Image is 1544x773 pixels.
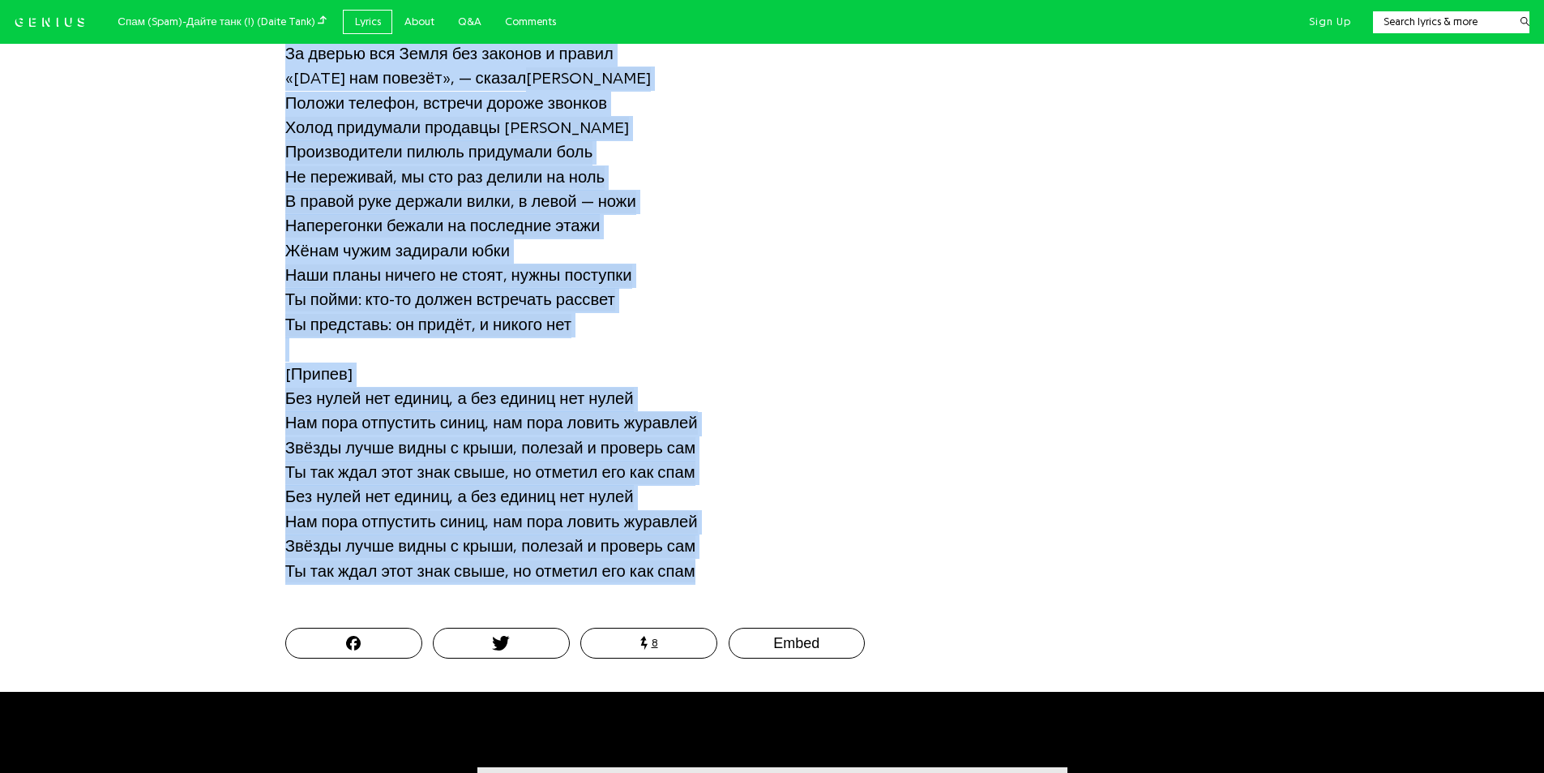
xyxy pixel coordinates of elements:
[285,386,634,411] a: Без нулей нет единиц, а без единиц нет нулей
[285,486,634,509] span: Без нулей нет единиц, а без единиц нет нулей
[446,10,493,35] a: Q&A
[1373,14,1510,30] input: Search lyrics & more
[285,511,698,534] span: Нам пора отпустить синиц, нам пора ловить журавлей
[285,462,695,484] span: Ты так ждал этот знак свыше, но отметил его как спам
[285,388,634,410] span: Без нулей нет единиц, а без единиц нет нулей
[285,189,636,214] a: В правой руке держали вилки, в левой — ножи
[285,289,615,336] span: Ты пойми: кто-то должен встречать рассвет Ты представь: он придёт, и никого нет
[285,412,698,435] span: Нам пора отпустить синиц, нам пора ловить журавлей
[285,213,601,238] a: Наперегонки бежали на последние этажи
[285,628,422,659] button: Post this Song on Facebook
[285,560,695,583] span: Ты так ждал этот знак свыше, но отметил его как спам
[285,115,629,165] a: Холод придумали продавцы [PERSON_NAME]Производители пилюль придумали боль
[526,66,651,91] a: [PERSON_NAME]
[343,10,392,35] a: Lyrics
[285,215,601,238] span: Наперегонки бежали на последние этажи
[285,410,698,436] a: Нам пора отпустить синиц, нам пора ловить журавлей
[285,166,605,189] span: Не переживай, мы сто раз делили на ноль
[285,437,695,460] span: Звёзды лучше видны с крыши, полезай и проверь сам
[729,628,866,659] button: Embed
[285,559,695,584] a: Ты так ждал этот знак свыше, но отметил его как спам
[285,436,695,461] a: Звёзды лучше видны с крыши, полезай и проверь сам
[580,628,717,659] button: 8
[526,67,651,90] span: [PERSON_NAME]
[285,191,636,213] span: В правой руке держали вилки, в левой — ножи
[285,263,632,288] a: Наши планы ничего не стоят, нужны поступки
[285,264,632,287] span: Наши планы ничего не стоят, нужны поступки
[285,460,695,485] a: Ты так ждал этот знак свыше, но отметил его как спам
[285,509,698,535] a: Нам пора отпустить синиц, нам пора ловить журавлей
[118,13,327,31] div: Спам (Spam) - Дайте танк (!) (Daite Tank)
[285,485,634,510] a: Без нулей нет единиц, а без единиц нет нулей
[652,638,658,649] span: 8
[285,117,629,164] span: Холод придумали продавцы [PERSON_NAME] Производители пилюль придумали боль
[285,165,605,190] a: Не переживай, мы сто раз делили на ноль
[392,10,446,35] a: About
[285,534,695,559] a: Звёзды лучше видны с крыши, полезай и проверь сам
[285,535,695,558] span: Звёзды лучше видны с крыши, полезай и проверь сам
[285,288,615,338] a: Ты пойми: кто-то должен встречать рассветТы представь: он придёт, и никого нет
[493,10,567,35] a: Comments
[1309,15,1351,29] button: Sign Up
[433,628,570,659] button: Tweet this Song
